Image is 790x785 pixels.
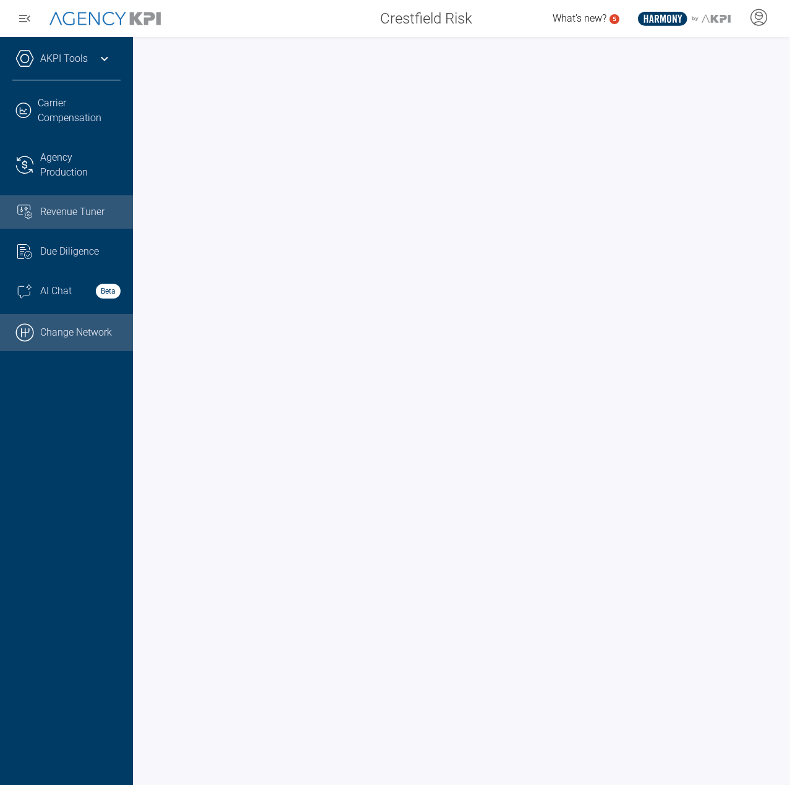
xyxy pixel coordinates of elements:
a: AKPI Tools [40,51,88,66]
span: Revenue Tuner [40,205,104,219]
strong: Beta [96,284,121,299]
span: Due Diligence [40,244,99,259]
span: What's new? [553,12,606,24]
span: Crestfield Risk [380,7,472,30]
span: AI Chat [40,284,72,299]
text: 5 [613,15,616,22]
a: 5 [609,14,619,24]
img: AgencyKPI [49,12,161,26]
span: Agency Production [40,150,121,180]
